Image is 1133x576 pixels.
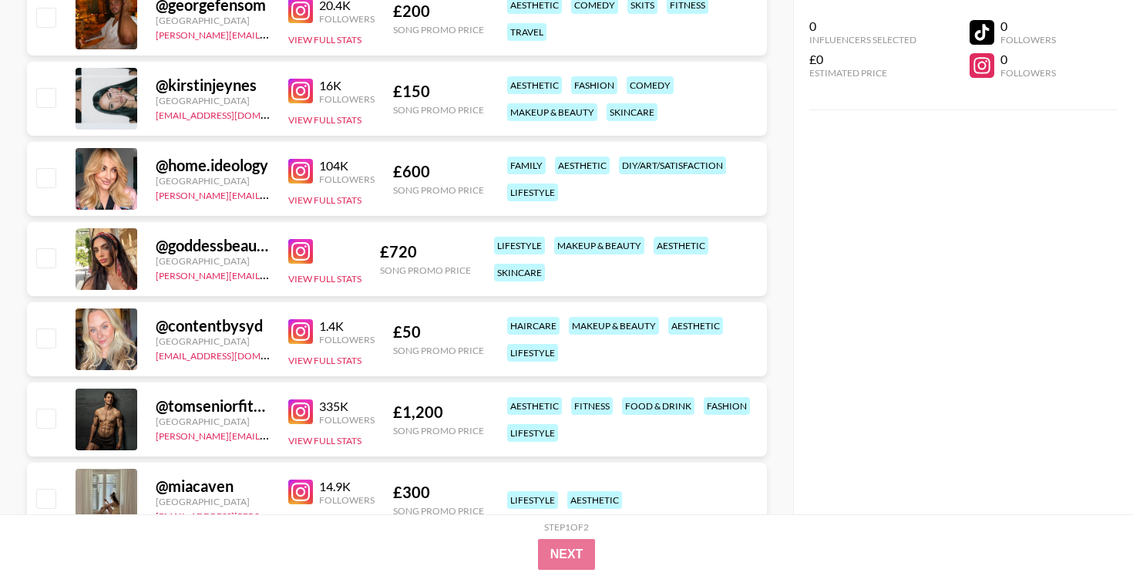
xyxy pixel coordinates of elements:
div: lifestyle [507,184,558,201]
div: 14.9K [319,479,375,494]
img: Instagram [288,399,313,424]
div: Song Promo Price [380,264,471,276]
div: fashion [571,76,617,94]
a: [EMAIL_ADDRESS][DOMAIN_NAME] [156,347,311,362]
div: aesthetic [654,237,708,254]
div: Followers [1000,34,1056,45]
div: family [507,157,546,174]
div: Followers [319,173,375,185]
div: [GEOGRAPHIC_DATA] [156,496,270,507]
div: makeup & beauty [554,237,644,254]
div: 0 [1000,52,1056,67]
button: View Full Stats [288,34,361,45]
div: Followers [319,334,375,345]
img: Instagram [288,319,313,344]
div: Song Promo Price [393,425,484,436]
div: fitness [571,397,613,415]
div: aesthetic [668,317,723,335]
div: lifestyle [507,491,558,509]
div: Step 1 of 2 [544,521,589,533]
a: [PERSON_NAME][EMAIL_ADDRESS][DOMAIN_NAME] [156,267,384,281]
div: lifestyle [494,237,545,254]
img: Instagram [288,159,313,184]
div: £ 600 [393,162,484,181]
div: £ 200 [393,2,484,21]
div: [GEOGRAPHIC_DATA] [156,15,270,26]
div: 16K [319,78,375,93]
div: 335K [319,399,375,414]
div: Influencers Selected [809,34,916,45]
div: @ goddessbeautymakeup [156,236,270,255]
div: £ 50 [393,322,484,342]
div: diy/art/satisfaction [619,157,726,174]
div: [GEOGRAPHIC_DATA] [156,175,270,187]
div: Song Promo Price [393,104,484,116]
div: Followers [319,93,375,105]
div: lifestyle [507,344,558,362]
div: aesthetic [555,157,610,174]
div: food & drink [622,397,694,415]
div: @ miacaven [156,477,270,496]
div: Song Promo Price [393,345,484,356]
div: Estimated Price [809,67,916,79]
div: travel [507,23,546,41]
iframe: Drift Widget Chat Controller [1056,499,1115,557]
div: skincare [607,103,657,121]
a: [EMAIL_ADDRESS][DOMAIN_NAME] [156,106,311,121]
div: aesthetic [507,397,562,415]
div: @ home.ideology [156,156,270,175]
div: comedy [627,76,674,94]
div: haircare [507,317,560,335]
div: Song Promo Price [393,505,484,517]
button: Next [538,539,596,570]
div: Song Promo Price [393,184,484,196]
img: Instagram [288,79,313,103]
div: £ 300 [393,483,484,502]
div: 0 [1000,19,1056,34]
div: [GEOGRAPHIC_DATA] [156,416,270,427]
div: £0 [809,52,916,67]
div: [GEOGRAPHIC_DATA] [156,95,270,106]
button: View Full Stats [288,435,361,446]
div: lifestyle [507,424,558,442]
div: Followers [1000,67,1056,79]
div: makeup & beauty [507,103,597,121]
div: Followers [319,13,375,25]
a: [PERSON_NAME][EMAIL_ADDRESS][PERSON_NAME][DOMAIN_NAME] [156,427,457,442]
button: View Full Stats [288,273,361,285]
div: aesthetic [507,76,562,94]
a: [PERSON_NAME][EMAIL_ADDRESS][DOMAIN_NAME] [156,187,384,201]
div: Followers [319,414,375,426]
a: [PERSON_NAME][EMAIL_ADDRESS][DOMAIN_NAME] [156,26,384,41]
div: fashion [704,397,750,415]
button: View Full Stats [288,114,361,126]
div: 0 [809,19,916,34]
div: Followers [319,494,375,506]
button: View Full Stats [288,355,361,366]
div: Song Promo Price [393,24,484,35]
div: aesthetic [567,491,622,509]
div: 104K [319,158,375,173]
div: @ kirstinjeynes [156,76,270,95]
div: £ 720 [380,242,471,261]
div: @ tomseniorfitness [156,396,270,416]
div: £ 150 [393,82,484,101]
button: View Full Stats [288,194,361,206]
img: Instagram [288,239,313,264]
div: 1.4K [319,318,375,334]
div: @ contentbysyd [156,316,270,335]
div: £ 1,200 [393,403,484,422]
div: makeup & beauty [569,317,659,335]
div: [GEOGRAPHIC_DATA] [156,255,270,267]
img: Instagram [288,480,313,504]
div: [GEOGRAPHIC_DATA] [156,335,270,347]
div: skincare [494,264,545,281]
